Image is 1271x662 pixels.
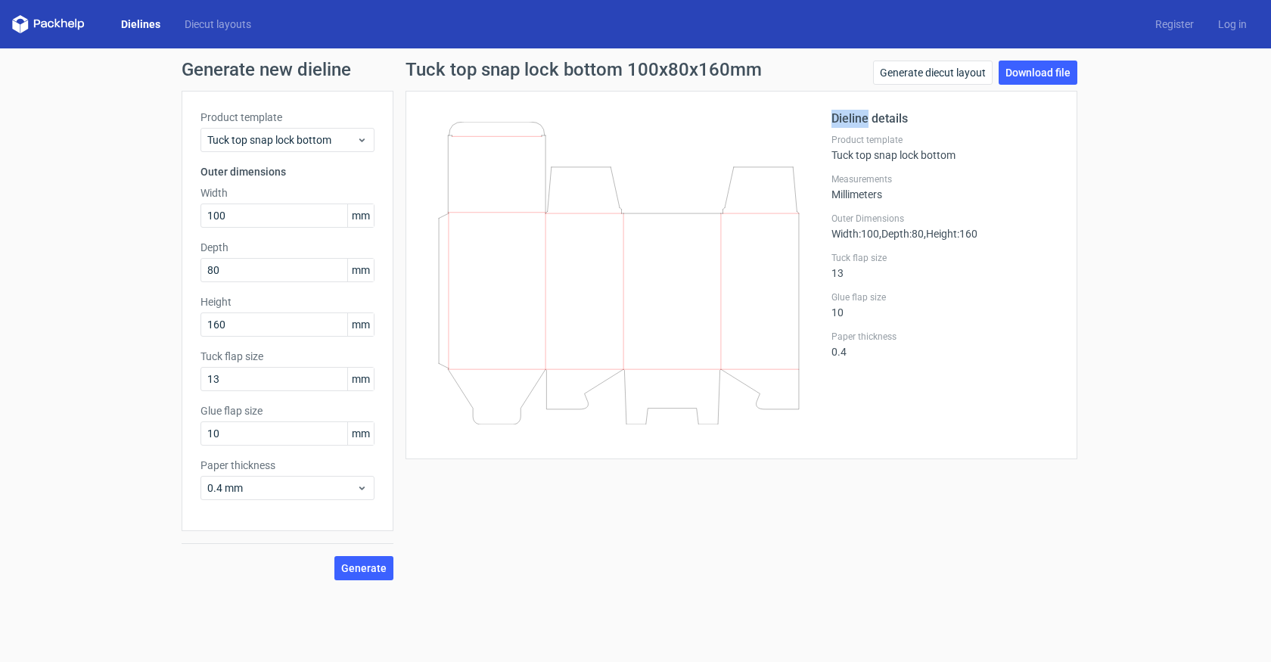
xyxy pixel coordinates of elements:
a: Register [1143,17,1206,32]
button: Generate [334,556,393,580]
label: Product template [200,110,374,125]
label: Paper thickness [200,458,374,473]
span: , Height : 160 [924,228,977,240]
div: Tuck top snap lock bottom [831,134,1058,161]
label: Paper thickness [831,331,1058,343]
label: Tuck flap size [831,252,1058,264]
span: 0.4 mm [207,480,356,496]
div: 0.4 [831,331,1058,358]
h3: Outer dimensions [200,164,374,179]
label: Outer Dimensions [831,213,1058,225]
label: Tuck flap size [200,349,374,364]
span: mm [347,204,374,227]
label: Width [200,185,374,200]
span: mm [347,368,374,390]
label: Glue flap size [831,291,1058,303]
a: Diecut layouts [172,17,263,32]
h2: Dieline details [831,110,1058,128]
span: Generate [341,563,387,573]
label: Height [200,294,374,309]
a: Log in [1206,17,1259,32]
a: Generate diecut layout [873,61,993,85]
span: mm [347,422,374,445]
span: mm [347,313,374,336]
span: , Depth : 80 [879,228,924,240]
label: Measurements [831,173,1058,185]
div: Millimeters [831,173,1058,200]
h1: Tuck top snap lock bottom 100x80x160mm [406,61,762,79]
a: Dielines [109,17,172,32]
label: Glue flap size [200,403,374,418]
div: 10 [831,291,1058,319]
h1: Generate new dieline [182,61,1089,79]
a: Download file [999,61,1077,85]
label: Depth [200,240,374,255]
label: Product template [831,134,1058,146]
span: Tuck top snap lock bottom [207,132,356,148]
div: 13 [831,252,1058,279]
span: Width : 100 [831,228,879,240]
span: mm [347,259,374,281]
